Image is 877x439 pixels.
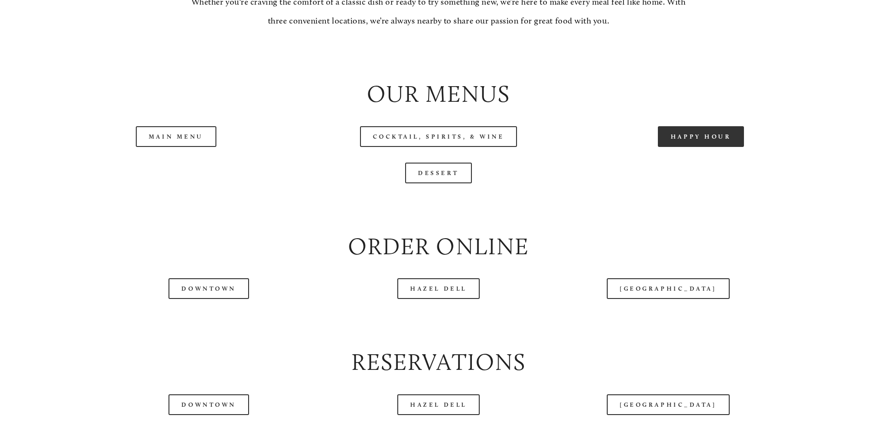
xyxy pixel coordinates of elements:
a: Downtown [168,394,249,415]
h2: Our Menus [52,78,824,111]
a: [GEOGRAPHIC_DATA] [607,394,729,415]
a: Cocktail, Spirits, & Wine [360,126,517,147]
a: Happy Hour [658,126,744,147]
a: Downtown [168,278,249,299]
a: Main Menu [136,126,216,147]
a: [GEOGRAPHIC_DATA] [607,278,729,299]
h2: Reservations [52,346,824,379]
a: Hazel Dell [397,394,480,415]
a: Dessert [405,163,472,183]
a: Hazel Dell [397,278,480,299]
h2: Order Online [52,230,824,263]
